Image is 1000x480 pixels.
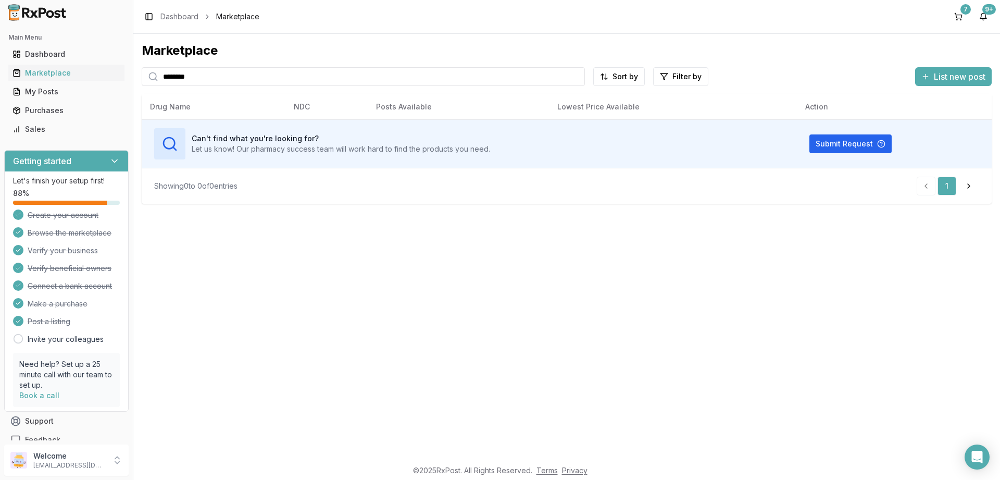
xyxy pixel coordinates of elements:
[28,316,70,327] span: Post a listing
[8,101,124,120] a: Purchases
[12,87,120,97] div: My Posts
[4,4,71,21] img: RxPost Logo
[809,134,892,153] button: Submit Request
[25,435,60,445] span: Feedback
[917,177,979,195] nav: pagination
[975,8,992,25] button: 9+
[12,105,120,116] div: Purchases
[8,45,124,64] a: Dashboard
[4,430,129,449] button: Feedback
[562,466,587,475] a: Privacy
[10,452,27,469] img: User avatar
[19,359,114,390] p: Need help? Set up a 25 minute call with our team to set up.
[285,94,368,119] th: NDC
[12,68,120,78] div: Marketplace
[28,245,98,256] span: Verify your business
[536,466,558,475] a: Terms
[142,42,992,59] div: Marketplace
[8,120,124,139] a: Sales
[960,4,971,15] div: 7
[28,263,111,274] span: Verify beneficial owners
[982,4,996,15] div: 9+
[216,11,259,22] span: Marketplace
[612,71,638,82] span: Sort by
[368,94,549,119] th: Posts Available
[593,67,645,86] button: Sort by
[934,70,985,83] span: List new post
[8,82,124,101] a: My Posts
[192,144,490,154] p: Let us know! Our pharmacy success team will work hard to find the products you need.
[8,64,124,82] a: Marketplace
[154,181,238,191] div: Showing 0 to 0 of 0 entries
[4,83,129,100] button: My Posts
[19,391,59,400] a: Book a call
[142,94,285,119] th: Drug Name
[13,155,71,167] h3: Getting started
[33,461,106,470] p: [EMAIL_ADDRESS][DOMAIN_NAME]
[938,177,956,195] a: 1
[4,121,129,138] button: Sales
[12,49,120,59] div: Dashboard
[549,94,797,119] th: Lowest Price Available
[965,445,990,470] div: Open Intercom Messenger
[28,228,111,238] span: Browse the marketplace
[12,124,120,134] div: Sales
[192,133,490,144] h3: Can't find what you're looking for?
[4,46,129,63] button: Dashboard
[28,299,87,309] span: Make a purchase
[915,72,992,83] a: List new post
[28,210,98,220] span: Create your account
[653,67,708,86] button: Filter by
[797,94,992,119] th: Action
[950,8,967,25] button: 7
[160,11,259,22] nav: breadcrumb
[13,176,120,186] p: Let's finish your setup first!
[672,71,702,82] span: Filter by
[4,65,129,81] button: Marketplace
[13,188,29,199] span: 88 %
[28,334,104,344] a: Invite your colleagues
[33,451,106,461] p: Welcome
[958,177,979,195] a: Go to next page
[4,102,129,119] button: Purchases
[28,281,112,291] span: Connect a bank account
[4,412,129,430] button: Support
[915,67,992,86] button: List new post
[8,33,124,42] h2: Main Menu
[160,11,198,22] a: Dashboard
